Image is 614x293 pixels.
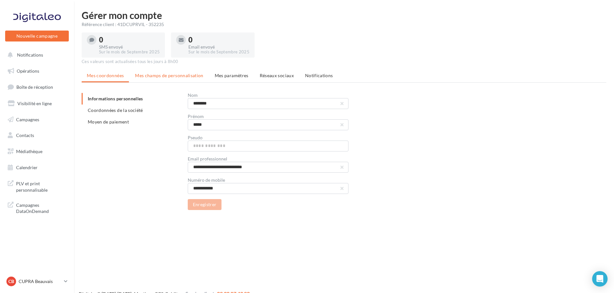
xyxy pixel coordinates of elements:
[16,165,38,170] span: Calendrier
[17,52,43,58] span: Notifications
[4,97,70,110] a: Visibilité en ligne
[16,149,42,154] span: Médiathèque
[88,107,143,113] span: Coordonnées de la société
[4,48,68,62] button: Notifications
[4,80,70,94] a: Boîte de réception
[4,177,70,196] a: PLV et print personnalisable
[305,73,333,78] span: Notifications
[5,31,69,41] button: Nouvelle campagne
[188,49,249,55] div: Sur le mois de Septembre 2025
[4,113,70,126] a: Campagnes
[99,49,160,55] div: Sur le mois de Septembre 2025
[17,68,39,74] span: Opérations
[135,73,203,78] span: Mes champs de personnalisation
[188,93,348,97] div: Nom
[260,73,294,78] span: Réseaux sociaux
[4,145,70,158] a: Médiathèque
[82,59,606,65] div: Ces valeurs sont actualisées tous les jours à 8h00
[215,73,248,78] span: Mes paramètres
[8,278,14,285] span: CB
[16,133,34,138] span: Contacts
[4,161,70,174] a: Calendrier
[188,157,348,161] div: Email professionnel
[188,199,222,210] button: Enregistrer
[99,45,160,49] div: SMS envoyé
[4,198,70,217] a: Campagnes DataOnDemand
[4,129,70,142] a: Contacts
[592,271,608,287] div: Open Intercom Messenger
[188,36,249,43] div: 0
[188,45,249,49] div: Email envoyé
[188,178,348,182] div: Numéro de mobile
[16,84,53,90] span: Boîte de réception
[99,36,160,43] div: 0
[16,116,39,122] span: Campagnes
[5,275,69,288] a: CB CUPRA Beauvais
[88,119,129,124] span: Moyen de paiement
[82,21,606,28] div: Référence client : 41DCUPRVIL - 352235
[16,201,66,215] span: Campagnes DataOnDemand
[4,64,70,78] a: Opérations
[16,179,66,193] span: PLV et print personnalisable
[19,278,61,285] p: CUPRA Beauvais
[82,10,606,20] h1: Gérer mon compte
[188,114,348,119] div: Prénom
[17,101,52,106] span: Visibilité en ligne
[188,135,348,140] div: Pseudo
